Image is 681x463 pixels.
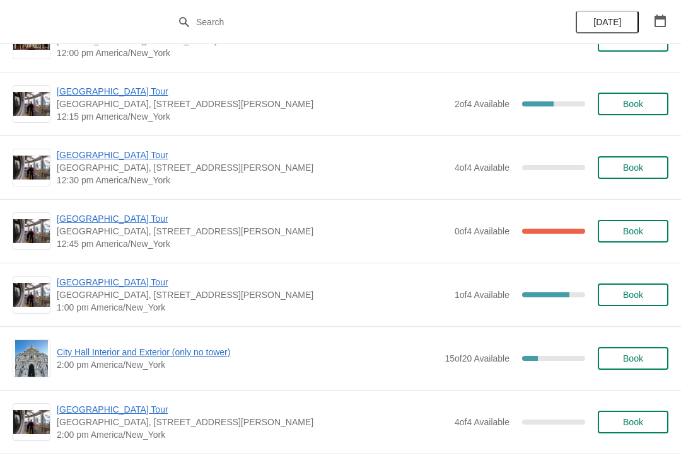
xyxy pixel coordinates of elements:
[57,174,448,186] span: 12:30 pm America/New_York
[57,85,448,98] span: [GEOGRAPHIC_DATA] Tour
[57,403,448,416] span: [GEOGRAPHIC_DATA] Tour
[13,92,50,117] img: City Hall Tower Tour | City Hall Visitor Center, 1400 John F Kennedy Boulevard Suite 121, Philade...
[598,347,668,370] button: Book
[13,410,50,435] img: City Hall Tower Tour | City Hall Visitor Center, 1400 John F Kennedy Boulevard Suite 121, Philade...
[57,149,448,161] span: [GEOGRAPHIC_DATA] Tour
[57,225,448,237] span: [GEOGRAPHIC_DATA], [STREET_ADDRESS][PERSON_NAME]
[623,417,643,427] span: Book
[623,163,643,173] span: Book
[445,353,509,363] span: 15 of 20 Available
[13,219,50,244] img: City Hall Tower Tour | City Hall Visitor Center, 1400 John F Kennedy Boulevard Suite 121, Philade...
[455,290,509,300] span: 1 of 4 Available
[13,156,50,180] img: City Hall Tower Tour | City Hall Visitor Center, 1400 John F Kennedy Boulevard Suite 121, Philade...
[15,340,49,377] img: City Hall Interior and Exterior (only no tower) | | 2:00 pm America/New_York
[57,212,448,225] span: [GEOGRAPHIC_DATA] Tour
[623,290,643,300] span: Book
[455,226,509,236] span: 0 of 4 Available
[455,163,509,173] span: 4 of 4 Available
[598,220,668,243] button: Book
[57,161,448,174] span: [GEOGRAPHIC_DATA], [STREET_ADDRESS][PERSON_NAME]
[195,11,511,33] input: Search
[57,358,438,371] span: 2:00 pm America/New_York
[455,417,509,427] span: 4 of 4 Available
[576,11,639,33] button: [DATE]
[623,353,643,363] span: Book
[598,283,668,306] button: Book
[57,416,448,428] span: [GEOGRAPHIC_DATA], [STREET_ADDRESS][PERSON_NAME]
[455,99,509,109] span: 2 of 4 Available
[57,301,448,314] span: 1:00 pm America/New_York
[57,98,448,110] span: [GEOGRAPHIC_DATA], [STREET_ADDRESS][PERSON_NAME]
[598,411,668,433] button: Book
[57,428,448,441] span: 2:00 pm America/New_York
[13,283,50,307] img: City Hall Tower Tour | City Hall Visitor Center, 1400 John F Kennedy Boulevard Suite 121, Philade...
[593,17,621,27] span: [DATE]
[57,237,448,250] span: 12:45 pm America/New_York
[623,99,643,109] span: Book
[57,110,448,123] span: 12:15 pm America/New_York
[57,289,448,301] span: [GEOGRAPHIC_DATA], [STREET_ADDRESS][PERSON_NAME]
[598,93,668,115] button: Book
[57,346,438,358] span: City Hall Interior and Exterior (only no tower)
[57,276,448,289] span: [GEOGRAPHIC_DATA] Tour
[598,156,668,179] button: Book
[57,47,438,59] span: 12:00 pm America/New_York
[623,226,643,236] span: Book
